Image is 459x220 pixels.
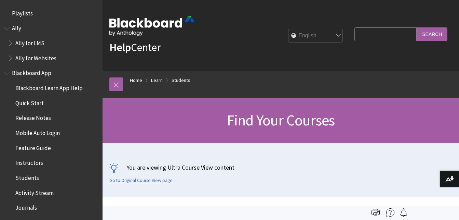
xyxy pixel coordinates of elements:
[172,76,190,85] a: Students
[15,127,60,136] span: Mobile Auto Login
[4,23,98,64] nav: Book outline for Anthology Ally Help
[15,112,51,122] span: Release Notes
[12,68,51,77] span: Blackboard App
[15,142,51,151] span: Feature Guide
[109,178,174,184] a: Go to Original Course View page.
[386,208,394,217] img: More help
[15,97,44,107] span: Quick Start
[15,82,83,91] span: Blackboard Learn App Help
[417,27,447,41] input: Search
[288,29,343,43] select: Site Language Selector
[400,208,408,217] img: Follow this page
[15,172,39,181] span: Students
[12,23,21,32] span: Ally
[4,8,98,19] nav: Book outline for Playlists
[109,16,195,36] img: Blackboard by Anthology
[151,76,163,85] a: Learn
[227,111,335,130] span: Find Your Courses
[15,52,56,62] span: Ally for Websites
[109,163,452,172] p: You are viewing Ultra Course View content
[109,40,161,54] a: HelpCenter
[15,37,44,47] span: Ally for LMS
[15,157,43,167] span: Instructors
[12,8,33,17] span: Playlists
[372,208,380,217] img: Print
[130,76,142,85] a: Home
[15,202,37,211] span: Journals
[15,187,54,196] span: Activity Stream
[109,40,131,54] strong: Help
